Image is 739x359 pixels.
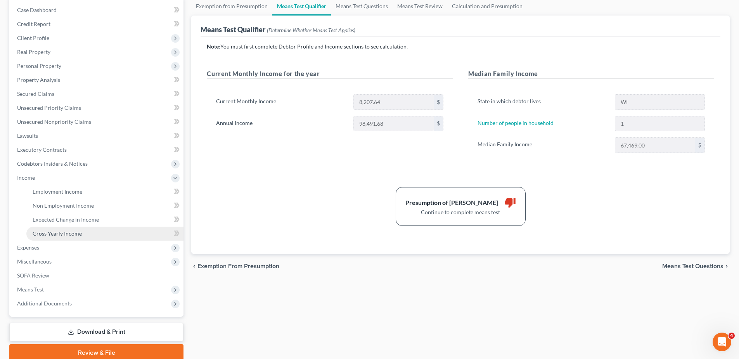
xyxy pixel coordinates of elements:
span: (Determine Whether Means Test Applies) [267,27,355,33]
a: Download & Print [9,323,183,341]
label: Median Family Income [474,137,611,153]
div: $ [695,138,704,153]
label: Annual Income [212,116,349,132]
a: Secured Claims [11,87,183,101]
span: Secured Claims [17,90,54,97]
span: Additional Documents [17,300,72,307]
div: $ [434,95,443,109]
iframe: Intercom live chat [713,333,731,351]
a: Unsecured Priority Claims [11,101,183,115]
span: Expenses [17,244,39,251]
span: Codebtors Insiders & Notices [17,160,88,167]
a: Number of people in household [478,120,554,126]
div: Means Test Qualifier [201,25,355,34]
a: Executory Contracts [11,143,183,157]
span: Property Analysis [17,76,60,83]
span: Unsecured Nonpriority Claims [17,118,91,125]
h5: Current Monthly Income for the year [207,69,453,79]
i: chevron_left [191,263,197,269]
div: Presumption of [PERSON_NAME] [405,198,498,207]
button: Means Test Questions chevron_right [662,263,730,269]
input: -- [615,116,704,131]
span: Lawsuits [17,132,38,139]
span: Employment Income [33,188,82,195]
a: Case Dashboard [11,3,183,17]
span: Means Test Questions [662,263,723,269]
a: Expected Change in Income [26,213,183,227]
a: Non Employment Income [26,199,183,213]
input: 0.00 [615,138,695,153]
span: Client Profile [17,35,49,41]
a: Unsecured Nonpriority Claims [11,115,183,129]
span: Real Property [17,49,50,55]
a: Gross Yearly Income [26,227,183,241]
p: You must first complete Debtor Profile and Income sections to see calculation. [207,43,714,50]
a: Credit Report [11,17,183,31]
span: Miscellaneous [17,258,52,265]
i: thumb_down [504,197,516,208]
a: Employment Income [26,185,183,199]
span: Exemption from Presumption [197,263,279,269]
a: SOFA Review [11,269,183,283]
div: $ [434,116,443,131]
span: Means Test [17,286,44,293]
span: Credit Report [17,21,50,27]
button: chevron_left Exemption from Presumption [191,263,279,269]
a: Property Analysis [11,73,183,87]
input: 0.00 [354,116,434,131]
span: SOFA Review [17,272,49,279]
span: Executory Contracts [17,146,67,153]
label: Current Monthly Income [212,94,349,110]
i: chevron_right [723,263,730,269]
span: Income [17,174,35,181]
span: Non Employment Income [33,202,94,209]
span: Case Dashboard [17,7,57,13]
input: 0.00 [354,95,434,109]
span: Personal Property [17,62,61,69]
div: Continue to complete means test [405,208,516,216]
h5: Median Family Income [468,69,714,79]
input: State [615,95,704,109]
span: Unsecured Priority Claims [17,104,81,111]
span: Expected Change in Income [33,216,99,223]
label: State in which debtor lives [474,94,611,110]
strong: Note: [207,43,220,50]
span: 4 [729,333,735,339]
a: Lawsuits [11,129,183,143]
span: Gross Yearly Income [33,230,82,237]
